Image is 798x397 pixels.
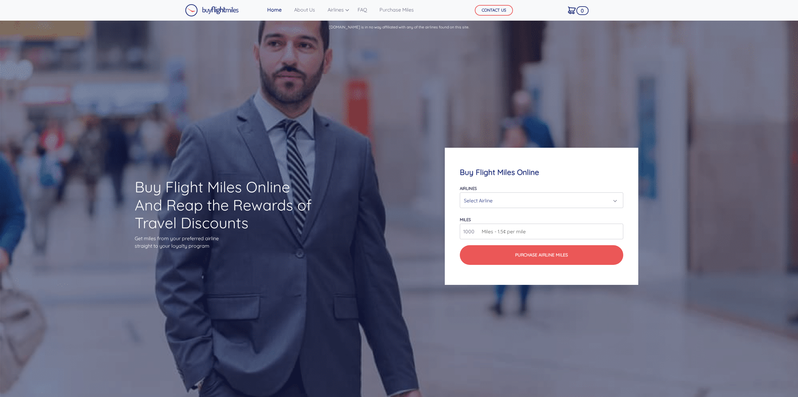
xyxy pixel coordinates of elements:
button: Select Airline [460,192,623,208]
a: About Us [292,3,318,16]
h1: Buy Flight Miles Online And Reap the Rewards of Travel Discounts [135,178,315,232]
a: Buy Flight Miles Logo [185,2,239,18]
img: Cart [568,7,576,14]
h4: Buy Flight Miles Online [460,168,623,177]
a: Airlines [325,3,348,16]
a: 0 [565,3,578,17]
p: Get miles from your preferred airline straight to your loyalty program [135,235,315,250]
span: Miles - 1.5¢ per mile [479,228,526,235]
button: Purchase Airline Miles [460,245,623,265]
label: miles [460,217,471,222]
button: CONTACT US [475,5,513,16]
a: Purchase Miles [377,3,416,16]
img: Buy Flight Miles Logo [185,4,239,17]
div: Select Airline [464,195,615,206]
a: Home [265,3,284,16]
a: FAQ [355,3,369,16]
span: 0 [576,6,589,15]
label: Airlines [460,186,477,191]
